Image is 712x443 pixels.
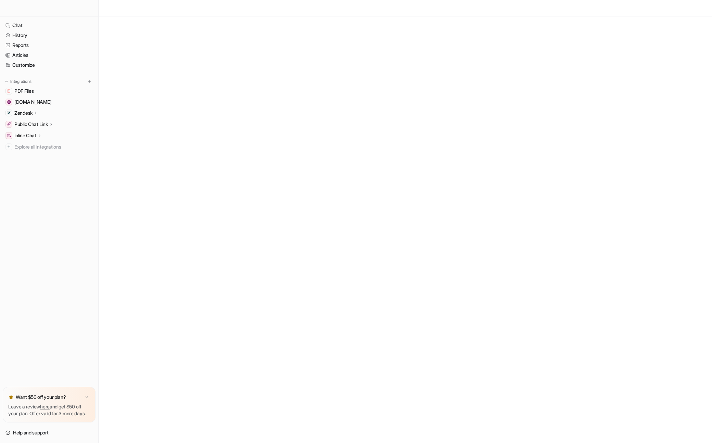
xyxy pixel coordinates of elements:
a: History [3,30,96,40]
p: Public Chat Link [14,121,48,128]
p: Want $50 off your plan? [16,394,66,401]
img: Public Chat Link [7,122,11,126]
img: explore all integrations [5,143,12,150]
button: Integrations [3,78,34,85]
a: PDF FilesPDF Files [3,86,96,96]
img: Inline Chat [7,134,11,138]
img: Zendesk [7,111,11,115]
img: menu_add.svg [87,79,92,84]
img: status.gem.com [7,100,11,104]
a: Reports [3,40,96,50]
p: Inline Chat [14,132,36,139]
a: Explore all integrations [3,142,96,152]
img: PDF Files [7,89,11,93]
a: here [40,404,50,409]
span: PDF Files [14,88,34,94]
img: star [8,394,14,400]
img: x [85,395,89,400]
a: Customize [3,60,96,70]
a: Chat [3,21,96,30]
img: expand menu [4,79,9,84]
p: Leave a review and get $50 off your plan. Offer valid for 3 more days. [8,403,90,417]
p: Zendesk [14,110,33,116]
p: Integrations [10,79,31,84]
a: Articles [3,50,96,60]
a: status.gem.com[DOMAIN_NAME] [3,97,96,107]
span: [DOMAIN_NAME] [14,99,51,105]
span: Explore all integrations [14,141,93,152]
a: Help and support [3,428,96,438]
